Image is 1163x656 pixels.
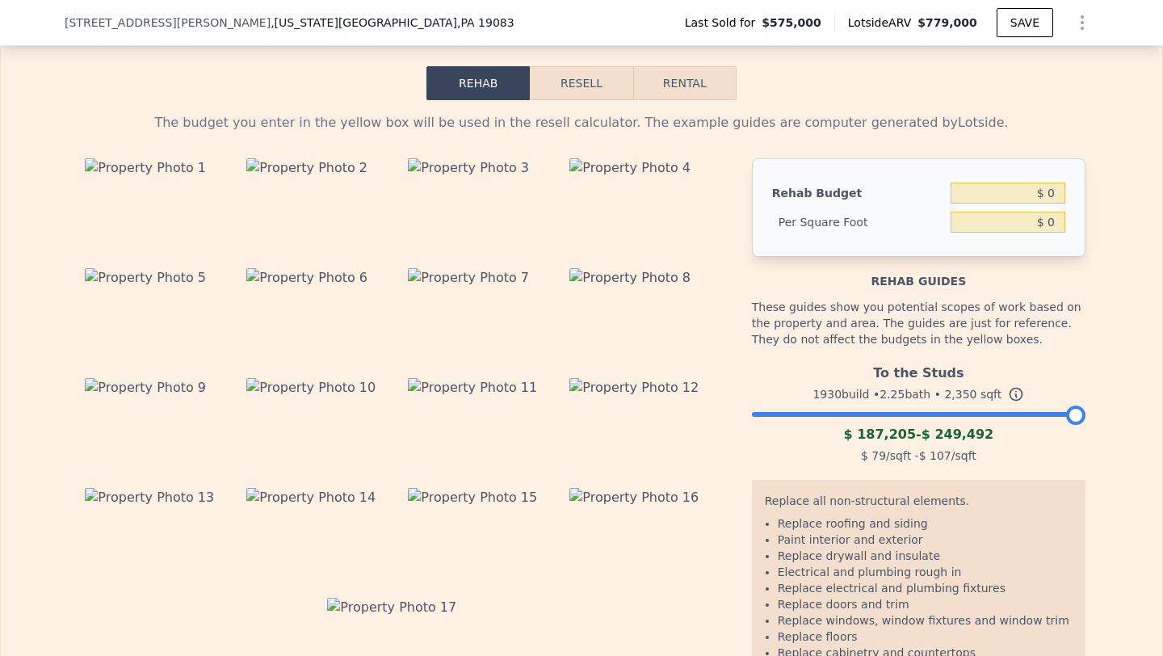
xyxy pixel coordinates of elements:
span: 2,350 [944,388,976,401]
li: Paint interior and exterior [778,532,1073,548]
div: - [752,425,1085,444]
img: Property Photo 15 [408,488,563,507]
button: Resell [530,66,632,100]
img: Property Photo 10 [246,378,401,397]
div: /sqft - /sqft [752,444,1085,467]
span: $ 187,205 [843,427,916,442]
button: SAVE [997,8,1053,37]
span: $ 107 [919,449,951,462]
li: Electrical and plumbing rough in [778,564,1073,580]
img: Property Photo 12 [569,378,724,397]
span: , [US_STATE][GEOGRAPHIC_DATA] [271,15,514,31]
div: Replace all non-structural elements. [765,493,1073,515]
span: $575,000 [762,15,821,31]
img: Property Photo 14 [246,488,401,507]
img: Property Photo 17 [327,598,482,617]
span: Last Sold for [685,15,762,31]
img: Property Photo 7 [408,268,563,288]
img: Property Photo 2 [246,158,401,178]
button: Show Options [1066,6,1098,39]
img: Property Photo 9 [85,378,240,397]
span: , PA 19083 [457,16,514,29]
div: These guides show you potential scopes of work based on the property and area. The guides are jus... [752,289,1085,357]
span: $ 79 [861,449,886,462]
div: Per Square Foot [772,208,944,237]
li: Replace doors and trim [778,596,1073,612]
span: $ 249,492 [922,427,994,442]
div: The budget you enter in the yellow box will be used in the resell calculator. The example guides ... [78,113,1085,132]
img: Property Photo 4 [569,158,724,178]
li: Replace windows, window fixtures and window trim [778,612,1073,629]
button: Rehab [426,66,530,100]
img: Property Photo 5 [85,268,240,288]
div: Rehab guides [752,257,1085,289]
img: Property Photo 13 [85,488,240,507]
span: $779,000 [917,16,977,29]
li: Replace drywall and insulate [778,548,1073,564]
img: Property Photo 16 [569,488,724,507]
li: Replace roofing and siding [778,515,1073,532]
img: Property Photo 1 [85,158,240,178]
li: Replace floors [778,629,1073,645]
button: Rental [633,66,737,100]
li: Replace electrical and plumbing fixtures [778,580,1073,596]
span: [STREET_ADDRESS][PERSON_NAME] [65,15,271,31]
img: Property Photo 11 [408,378,563,397]
div: To the Studs [752,357,1085,383]
img: Property Photo 3 [408,158,563,178]
img: Property Photo 6 [246,268,401,288]
div: 1930 build • 2.25 bath • sqft [752,383,1085,406]
div: Rehab Budget [772,179,944,208]
span: Lotside ARV [848,15,917,31]
img: Property Photo 8 [569,268,724,288]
